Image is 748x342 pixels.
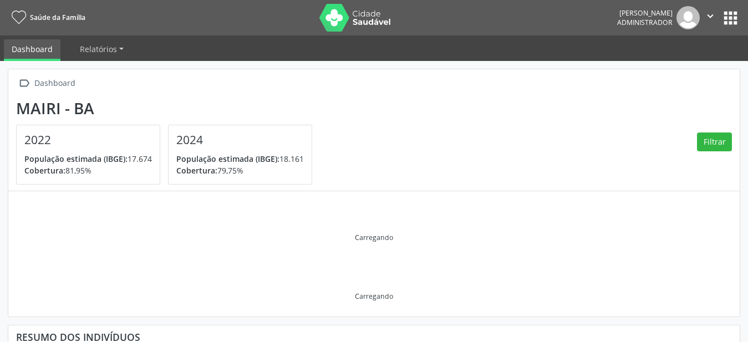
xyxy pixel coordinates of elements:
[355,233,393,242] div: Carregando
[355,292,393,301] div: Carregando
[4,39,60,61] a: Dashboard
[16,99,320,118] div: Mairi - BA
[176,154,279,164] span: População estimada (IBGE):
[32,75,77,91] div: Dashboard
[16,75,77,91] a:  Dashboard
[721,8,740,28] button: apps
[176,133,304,147] h4: 2024
[617,8,673,18] div: [PERSON_NAME]
[24,153,152,165] p: 17.674
[24,165,65,176] span: Cobertura:
[617,18,673,27] span: Administrador
[24,133,152,147] h4: 2022
[176,165,217,176] span: Cobertura:
[30,13,85,22] span: Saúde da Família
[700,6,721,29] button: 
[24,165,152,176] p: 81,95%
[176,165,304,176] p: 79,75%
[72,39,131,59] a: Relatórios
[8,8,85,27] a: Saúde da Família
[24,154,128,164] span: População estimada (IBGE):
[16,75,32,91] i: 
[676,6,700,29] img: img
[80,44,117,54] span: Relatórios
[704,10,716,22] i: 
[176,153,304,165] p: 18.161
[697,132,732,151] button: Filtrar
